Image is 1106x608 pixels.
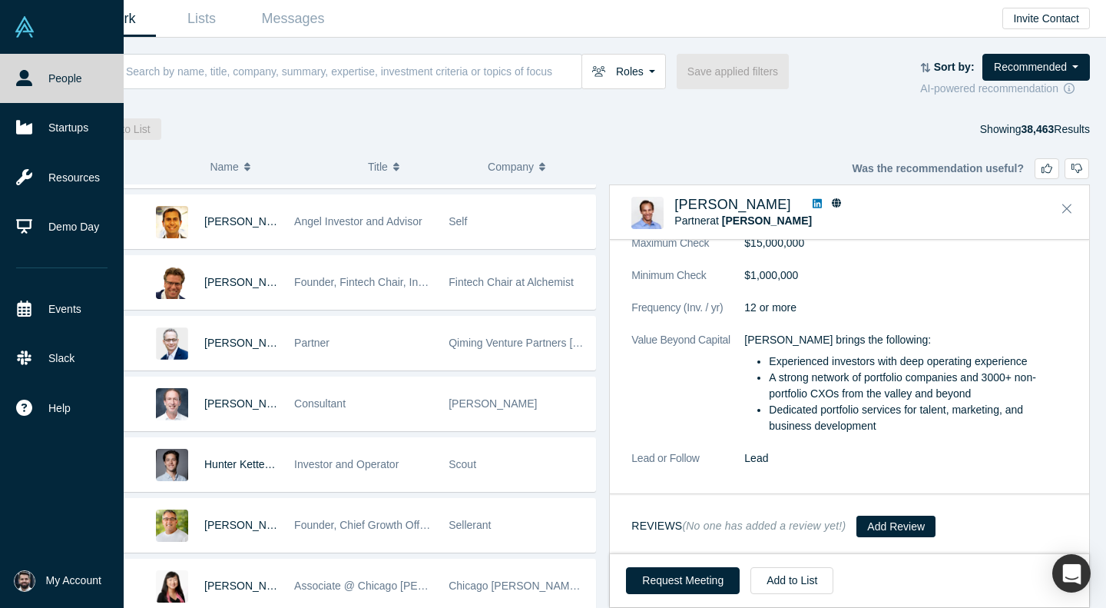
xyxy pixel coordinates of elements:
li: Experienced investors with deep operating experience [769,354,1068,370]
li: A strong network of portfolio companies and 3000+ non-portfolio CXOs from the valley and beyond [769,370,1068,402]
a: [PERSON_NAME] [204,397,293,410]
a: Messages [247,1,339,37]
dd: $15,000,000 [744,235,1068,251]
h3: Reviews [631,518,846,534]
span: Partner at [674,214,812,227]
a: [PERSON_NAME] [204,276,293,288]
li: Dedicated portfolio services for talent, marketing, and business development [769,402,1068,434]
button: Invite Contact [1002,8,1090,29]
a: Lists [156,1,247,37]
img: Hans Reisgies's Profile Image [156,267,188,299]
span: Fintech Chair at Alchemist [449,276,574,288]
div: Showing [980,118,1090,140]
span: Partner [294,337,329,349]
button: Close [1055,197,1078,221]
span: Help [48,400,71,417]
span: Qiming Venture Partners [GEOGRAPHIC_DATA] [449,337,681,349]
img: Mike Ghaffary's Profile Image [156,206,188,238]
dt: Frequency (Inv. / yr) [631,300,744,332]
a: [PERSON_NAME] [722,214,812,227]
span: Chicago [PERSON_NAME] Network of [GEOGRAPHIC_DATA] [449,580,749,592]
span: Founder, Fintech Chair, Investor, Board Advisor [294,276,519,288]
span: Investor and Operator [294,458,399,470]
strong: 38,463 [1021,123,1054,135]
span: Founder, Chief Growth Officer @Sellerant [294,519,493,531]
span: Company [488,151,534,183]
span: Name [210,151,238,183]
dt: Lead or Follow [631,450,744,483]
span: Self [449,215,467,228]
div: AI-powered recommendation [920,81,1090,97]
div: Was the recommendation useful? [852,158,1089,179]
img: Minyoung Lee's Profile Image [156,570,188,603]
small: (No one has added a review yet!) [682,520,846,532]
span: Associate @ Chicago [PERSON_NAME] Network [GEOGRAPHIC_DATA] [294,580,646,592]
a: [PERSON_NAME] [204,519,293,531]
span: Consultant [294,397,346,410]
dt: Value Beyond Capital [631,332,744,450]
input: Search by name, title, company, summary, expertise, investment criteria or topics of focus [124,53,581,89]
img: Kenan Rappuchi's Profile Image [156,510,188,542]
img: Patrick Salyer's Profile Image [631,197,664,229]
dt: Minimum Check [631,267,744,300]
a: [PERSON_NAME] [204,337,293,349]
span: My Account [46,573,101,589]
dd: 12 or more [744,300,1068,316]
button: Roles [581,54,666,89]
strong: Sort by: [934,61,975,73]
a: Hunter Kettering [204,458,283,470]
span: [PERSON_NAME] [449,397,537,410]
span: Scout [449,458,476,470]
span: Title [368,151,388,183]
button: Add Review [856,516,935,537]
img: Isaac Ciechanover's Profile Image [156,327,188,360]
a: [PERSON_NAME] [204,215,293,228]
button: Company [488,151,591,183]
span: Sellerant [449,519,491,531]
p: [PERSON_NAME] brings the following: [744,332,1068,348]
button: Add to List [89,118,161,140]
span: Angel Investor and Advisor [294,215,422,228]
button: My Account [14,570,101,592]
dd: Lead [744,450,1068,467]
img: Rafi Wadan's Account [14,570,35,592]
dd: $1,000,000 [744,267,1068,284]
button: Recommended [982,54,1090,81]
img: Hunter Kettering's Profile Image [156,449,188,481]
img: Jeff Macon's Profile Image [156,388,188,420]
button: Title [368,151,472,183]
dt: Maximum Check [631,235,744,267]
span: Results [1021,123,1090,135]
button: Name [210,151,352,183]
img: Alchemist Vault Logo [14,16,35,38]
button: Save applied filters [677,54,789,89]
a: [PERSON_NAME] [674,197,791,212]
button: Add to List [750,567,833,594]
button: Request Meeting [626,567,740,594]
a: [PERSON_NAME] [204,580,293,592]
